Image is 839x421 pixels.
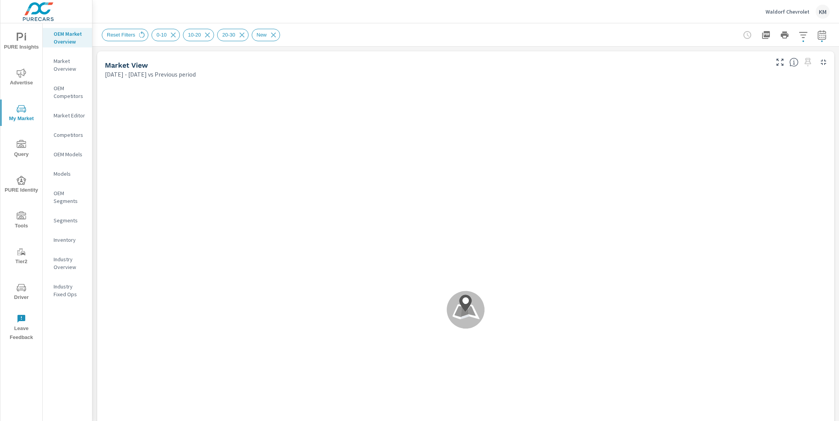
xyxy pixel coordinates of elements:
div: Inventory [43,234,92,246]
p: Market Overview [54,57,86,73]
span: Tier2 [3,247,40,266]
span: PURE Identity [3,176,40,195]
div: 20-30 [217,29,248,41]
div: OEM Competitors [43,82,92,102]
button: Select Date Range [814,27,830,43]
div: Reset Filters [102,29,148,41]
p: OEM Models [54,150,86,158]
span: Find the biggest opportunities in your market for your inventory. Understand by postal code where... [789,58,799,67]
p: OEM Competitors [54,84,86,100]
div: Industry Fixed Ops [43,281,92,300]
p: Industry Overview [54,255,86,271]
div: OEM Segments [43,187,92,207]
div: 0-10 [151,29,180,41]
div: OEM Market Overview [43,28,92,47]
div: 10-20 [183,29,214,41]
div: Market Overview [43,55,92,75]
button: "Export Report to PDF" [758,27,774,43]
p: Competitors [54,131,86,139]
h5: Market View [105,61,148,69]
span: Advertise [3,68,40,87]
button: Minimize Widget [817,56,830,68]
div: Segments [43,215,92,226]
div: Industry Overview [43,253,92,273]
span: My Market [3,104,40,123]
span: Query [3,140,40,159]
div: Competitors [43,129,92,141]
div: nav menu [0,23,42,345]
span: Driver [3,283,40,302]
span: Select a preset date range to save this widget [802,56,814,68]
p: [DATE] - [DATE] vs Previous period [105,70,196,79]
p: Waldorf Chevrolet [766,8,809,15]
div: Models [43,168,92,180]
p: Inventory [54,236,86,244]
p: Industry Fixed Ops [54,283,86,298]
span: 0-10 [152,32,171,38]
p: OEM Market Overview [54,30,86,45]
span: 20-30 [218,32,240,38]
p: Market Editor [54,112,86,119]
div: New [252,29,280,41]
button: Print Report [777,27,792,43]
span: Reset Filters [102,32,140,38]
div: Market Editor [43,110,92,121]
span: Tools [3,211,40,231]
span: Leave Feedback [3,314,40,342]
p: OEM Segments [54,189,86,205]
span: New [252,32,272,38]
div: OEM Models [43,148,92,160]
div: KM [816,5,830,19]
p: Segments [54,217,86,224]
span: 10-20 [183,32,205,38]
span: PURE Insights [3,33,40,52]
p: Models [54,170,86,178]
button: Apply Filters [795,27,811,43]
button: Make Fullscreen [774,56,786,68]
